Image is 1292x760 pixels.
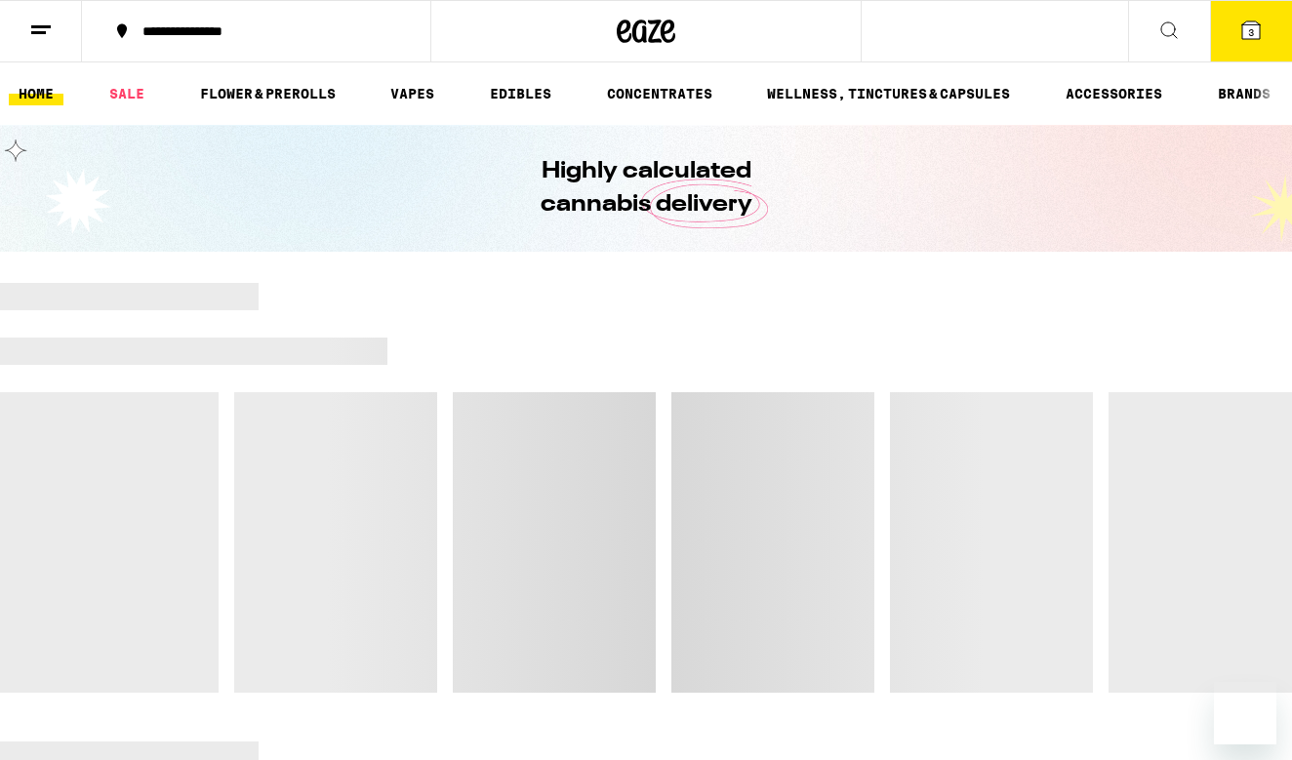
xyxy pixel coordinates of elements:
a: FLOWER & PREROLLS [190,82,345,105]
iframe: Button to launch messaging window [1214,682,1276,744]
a: VAPES [381,82,444,105]
a: WELLNESS, TINCTURES & CAPSULES [757,82,1020,105]
a: BRANDS [1208,82,1280,105]
button: 3 [1210,1,1292,61]
a: ACCESSORIES [1056,82,1172,105]
a: EDIBLES [480,82,561,105]
a: SALE [100,82,154,105]
a: CONCENTRATES [597,82,722,105]
a: HOME [9,82,63,105]
h1: Highly calculated cannabis delivery [485,155,807,221]
span: 3 [1248,26,1254,38]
